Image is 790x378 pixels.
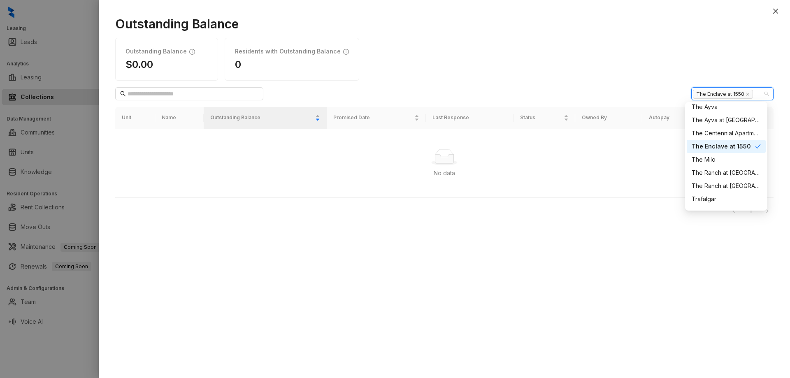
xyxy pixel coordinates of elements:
[235,48,341,55] h1: Residents with Outstanding Balance
[692,195,761,204] div: Trafalgar
[189,48,195,55] span: info-circle
[513,107,575,129] th: Status
[687,153,766,166] div: The Milo
[235,58,349,70] h1: 0
[327,107,426,129] th: Promised Date
[746,92,750,96] span: close
[687,166,766,179] div: The Ranch at Cibolo Creek
[692,129,761,138] div: The Centennial Apartments
[692,208,761,217] div: Trails at [GEOGRAPHIC_DATA]
[732,209,737,213] span: left
[727,204,741,218] button: left
[520,114,562,122] span: Status
[760,204,774,218] li: Next Page
[687,179,766,192] div: The Ranch at West End
[687,206,766,219] div: Trails at City Park
[692,168,761,177] div: The Ranch at [GEOGRAPHIC_DATA]
[210,114,314,122] span: Outstanding Balance
[687,127,766,140] div: The Centennial Apartments
[125,169,764,178] div: No data
[687,140,766,153] div: The Enclave at 1550
[771,6,781,16] button: Close
[744,205,757,217] a: 1
[426,107,513,129] th: Last Response
[687,114,766,127] div: The Ayva at Oaklawn
[115,16,774,31] h1: Outstanding Balance
[693,90,753,99] span: The Enclave at 1550
[772,8,779,14] span: close
[125,48,187,55] h1: Outstanding Balance
[687,100,766,114] div: The Ayva
[115,107,155,129] th: Unit
[744,204,757,218] li: 1
[692,116,761,125] div: The Ayva at [GEOGRAPHIC_DATA]
[692,142,755,151] div: The Enclave at 1550
[125,58,208,70] h1: $0.00
[120,91,126,97] span: search
[687,192,766,206] div: Trafalgar
[333,114,413,122] span: Promised Date
[755,144,761,149] span: check
[692,155,761,164] div: The Milo
[692,181,761,190] div: The Ranch at [GEOGRAPHIC_DATA]
[575,107,643,129] th: Owned By
[642,107,702,129] th: Autopay
[727,204,741,218] li: Previous Page
[760,204,774,218] button: right
[343,48,349,55] span: info-circle
[692,102,761,111] div: The Ayva
[764,209,769,213] span: right
[155,107,204,129] th: Name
